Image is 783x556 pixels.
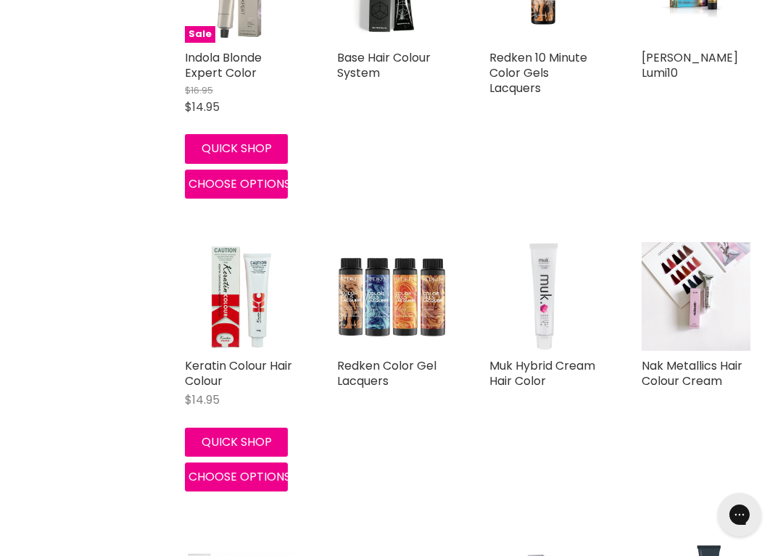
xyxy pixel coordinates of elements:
img: Redken Color Gel Lacquers [337,242,446,351]
button: Quick shop [185,428,288,457]
button: Quick shop [185,134,288,163]
button: Choose options [185,462,288,491]
img: Nak Metallics Hair Colour Cream [642,242,750,351]
a: Muk Hybrid Cream Hair Color [489,357,595,389]
a: Indola Blonde Expert Color [185,49,262,81]
span: Choose options [188,468,291,485]
a: Redken 10 Minute Color Gels Lacquers [489,49,587,96]
span: Sale [185,26,215,43]
iframe: Gorgias live chat messenger [710,488,768,542]
a: Muk Hybrid Cream Hair Color [489,242,598,351]
a: Redken Color Gel Lacquers [337,357,436,389]
a: Base Hair Colour System [337,49,431,81]
span: $14.95 [185,391,220,408]
img: Muk Hybrid Cream Hair Color [498,242,589,351]
a: Nak Metallics Hair Colour Cream [642,357,742,389]
span: Choose options [188,175,291,192]
a: Keratin Colour Hair Colour [185,357,292,389]
button: Choose options [185,170,288,199]
a: [PERSON_NAME] Lumi10 [642,49,738,81]
span: $14.95 [185,99,220,115]
img: Keratin Colour Hair Colour [185,242,294,351]
span: $16.95 [185,83,213,97]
